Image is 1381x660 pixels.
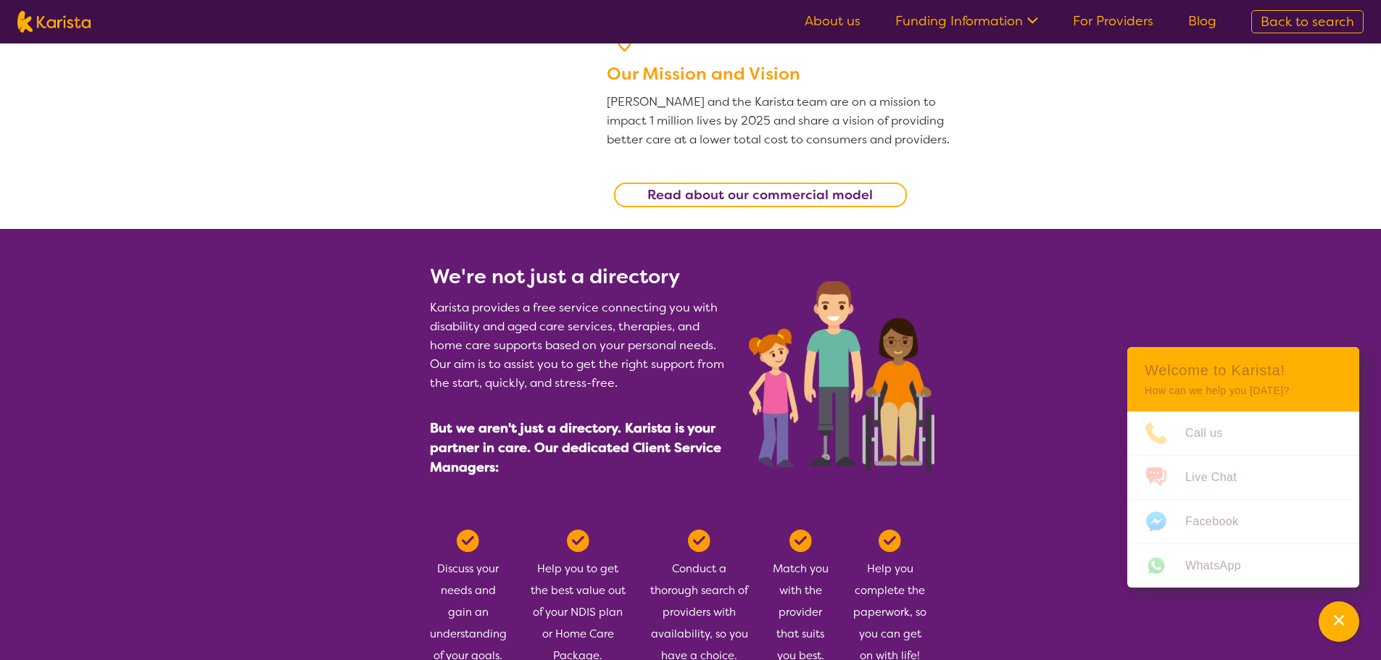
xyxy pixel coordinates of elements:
a: Web link opens in a new tab. [1127,544,1359,588]
div: Channel Menu [1127,347,1359,588]
span: WhatsApp [1185,555,1258,577]
span: Call us [1185,422,1240,444]
span: But we aren't just a directory. Karista is your partner in care. Our dedicated Client Service Man... [430,419,721,476]
h2: Welcome to Karista! [1145,362,1342,379]
a: Blog [1188,12,1216,30]
p: [PERSON_NAME] and the Karista team are on a mission to impact 1 million lives by 2025 and share a... [607,93,952,149]
img: Tick [457,530,479,552]
a: Back to search [1251,10,1364,33]
p: How can we help you [DATE]? [1145,385,1342,397]
ul: Choose channel [1127,412,1359,588]
a: Funding Information [895,12,1038,30]
img: Tick [567,530,589,552]
img: Karista logo [17,11,91,33]
span: Back to search [1261,13,1354,30]
h3: Our Mission and Vision [607,61,952,87]
span: Live Chat [1185,467,1254,488]
a: About us [805,12,860,30]
p: Karista provides a free service connecting you with disability and aged care services, therapies,... [430,298,731,393]
img: Tick [879,530,901,552]
h2: We're not just a directory [430,264,731,290]
span: Facebook [1185,511,1256,532]
button: Channel Menu [1319,601,1359,642]
a: For Providers [1073,12,1153,30]
b: Read about our commercial model [647,186,873,204]
img: Participants [749,281,934,471]
img: Tick [688,530,710,552]
img: Tick [789,530,812,552]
